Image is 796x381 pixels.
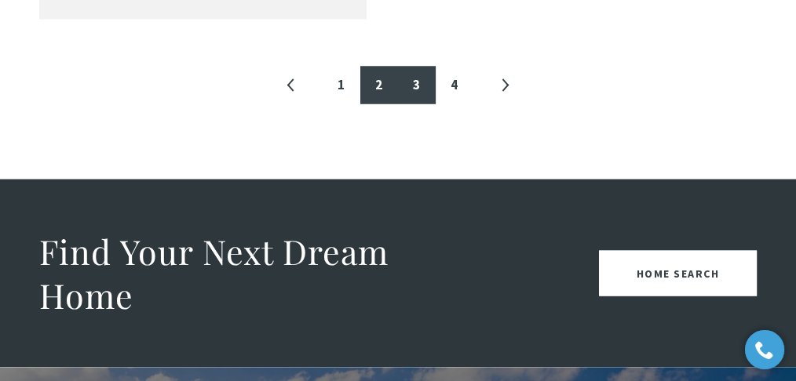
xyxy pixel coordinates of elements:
[272,66,310,103] a: «
[272,66,310,103] li: Previous page
[39,229,490,317] h2: Find Your Next Dream Home
[323,66,360,103] a: 1
[360,66,398,103] a: 2
[436,66,473,103] a: 4
[398,66,436,103] a: 3
[486,66,524,103] li: Next page
[486,66,524,103] a: »
[599,250,758,296] a: Home Search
